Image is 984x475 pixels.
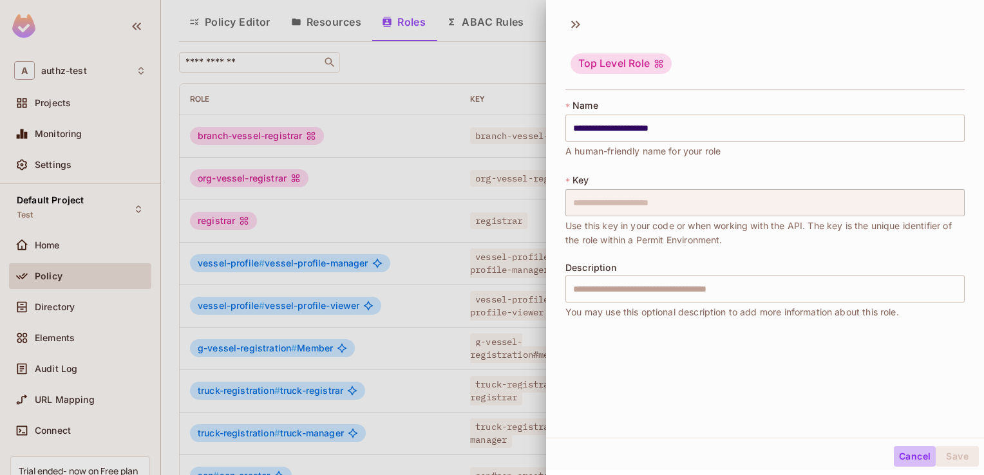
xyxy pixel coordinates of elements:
span: Use this key in your code or when working with the API. The key is the unique identifier of the r... [565,219,965,247]
button: Save [936,446,979,467]
span: A human-friendly name for your role [565,144,721,158]
div: Top Level Role [571,53,672,74]
span: Description [565,263,616,273]
span: Name [572,100,598,111]
span: You may use this optional description to add more information about this role. [565,305,899,319]
button: Cancel [894,446,936,467]
span: Key [572,175,589,185]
